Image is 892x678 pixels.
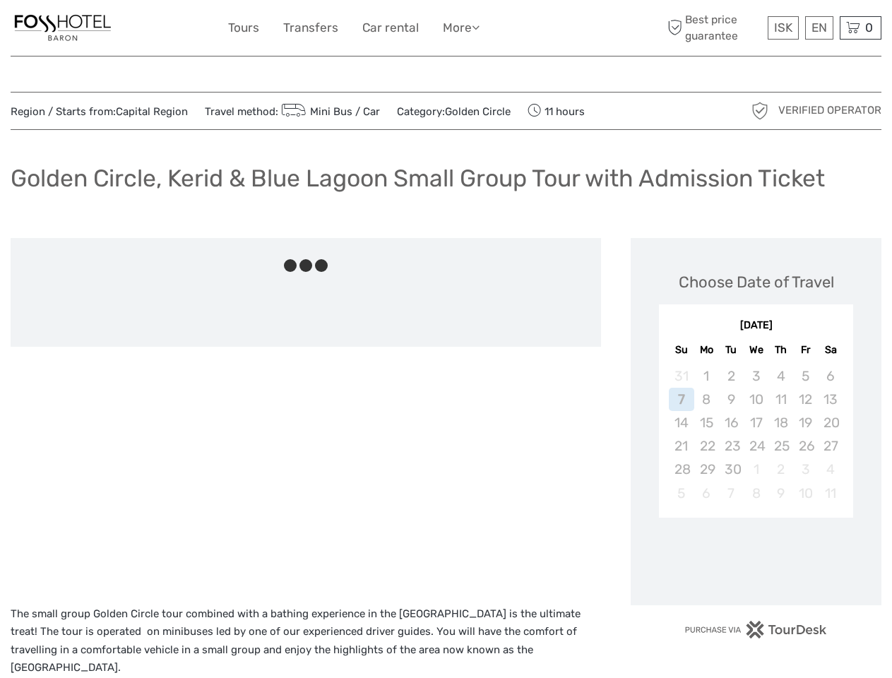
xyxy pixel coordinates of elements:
[719,411,744,434] div: Not available Tuesday, September 16th, 2025
[744,388,768,411] div: Not available Wednesday, September 10th, 2025
[205,101,380,121] span: Travel method:
[768,340,793,359] div: Th
[751,554,761,564] div: Loading...
[528,101,585,121] span: 11 hours
[818,458,843,481] div: Not available Saturday, October 4th, 2025
[805,16,833,40] div: EN
[669,434,694,458] div: Not available Sunday, September 21st, 2025
[793,364,818,388] div: Not available Friday, September 5th, 2025
[818,434,843,458] div: Not available Saturday, September 27th, 2025
[793,458,818,481] div: Not available Friday, October 3rd, 2025
[11,605,601,677] p: The small group Golden Circle tour combined with a bathing experience in the [GEOGRAPHIC_DATA] is...
[744,458,768,481] div: Not available Wednesday, October 1st, 2025
[694,340,719,359] div: Mo
[749,100,771,122] img: verified_operator_grey_128.png
[11,11,115,45] img: 1355-f22f4eb0-fb05-4a92-9bea-b034c25151e6_logo_small.jpg
[793,411,818,434] div: Not available Friday, September 19th, 2025
[818,388,843,411] div: Not available Saturday, September 13th, 2025
[669,388,694,411] div: Not available Sunday, September 7th, 2025
[818,482,843,505] div: Not available Saturday, October 11th, 2025
[768,364,793,388] div: Not available Thursday, September 4th, 2025
[793,340,818,359] div: Fr
[719,458,744,481] div: Not available Tuesday, September 30th, 2025
[768,388,793,411] div: Not available Thursday, September 11th, 2025
[664,12,764,43] span: Best price guarantee
[719,482,744,505] div: Not available Tuesday, October 7th, 2025
[228,18,259,38] a: Tours
[719,340,744,359] div: Tu
[744,482,768,505] div: Not available Wednesday, October 8th, 2025
[684,621,828,638] img: PurchaseViaTourDesk.png
[793,388,818,411] div: Not available Friday, September 12th, 2025
[11,164,825,193] h1: Golden Circle, Kerid & Blue Lagoon Small Group Tour with Admission Ticket
[397,105,511,119] span: Category:
[818,340,843,359] div: Sa
[116,105,188,118] a: Capital Region
[362,18,419,38] a: Car rental
[778,103,881,118] span: Verified Operator
[669,458,694,481] div: Not available Sunday, September 28th, 2025
[283,18,338,38] a: Transfers
[694,482,719,505] div: Not available Monday, October 6th, 2025
[768,411,793,434] div: Not available Thursday, September 18th, 2025
[11,105,188,119] span: Region / Starts from:
[663,364,848,505] div: month 2025-09
[793,482,818,505] div: Not available Friday, October 10th, 2025
[744,340,768,359] div: We
[694,364,719,388] div: Not available Monday, September 1st, 2025
[669,411,694,434] div: Not available Sunday, September 14th, 2025
[744,434,768,458] div: Not available Wednesday, September 24th, 2025
[669,364,694,388] div: Not available Sunday, August 31st, 2025
[694,434,719,458] div: Not available Monday, September 22nd, 2025
[694,458,719,481] div: Not available Monday, September 29th, 2025
[719,434,744,458] div: Not available Tuesday, September 23rd, 2025
[774,20,792,35] span: ISK
[768,482,793,505] div: Not available Thursday, October 9th, 2025
[694,388,719,411] div: Not available Monday, September 8th, 2025
[793,434,818,458] div: Not available Friday, September 26th, 2025
[669,340,694,359] div: Su
[768,434,793,458] div: Not available Thursday, September 25th, 2025
[863,20,875,35] span: 0
[669,482,694,505] div: Not available Sunday, October 5th, 2025
[818,411,843,434] div: Not available Saturday, September 20th, 2025
[744,364,768,388] div: Not available Wednesday, September 3rd, 2025
[719,388,744,411] div: Not available Tuesday, September 9th, 2025
[443,18,480,38] a: More
[679,271,834,293] div: Choose Date of Travel
[659,319,853,333] div: [DATE]
[694,411,719,434] div: Not available Monday, September 15th, 2025
[768,458,793,481] div: Not available Thursday, October 2nd, 2025
[445,105,511,118] a: Golden Circle
[719,364,744,388] div: Not available Tuesday, September 2nd, 2025
[818,364,843,388] div: Not available Saturday, September 6th, 2025
[744,411,768,434] div: Not available Wednesday, September 17th, 2025
[278,105,380,118] a: Mini Bus / Car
